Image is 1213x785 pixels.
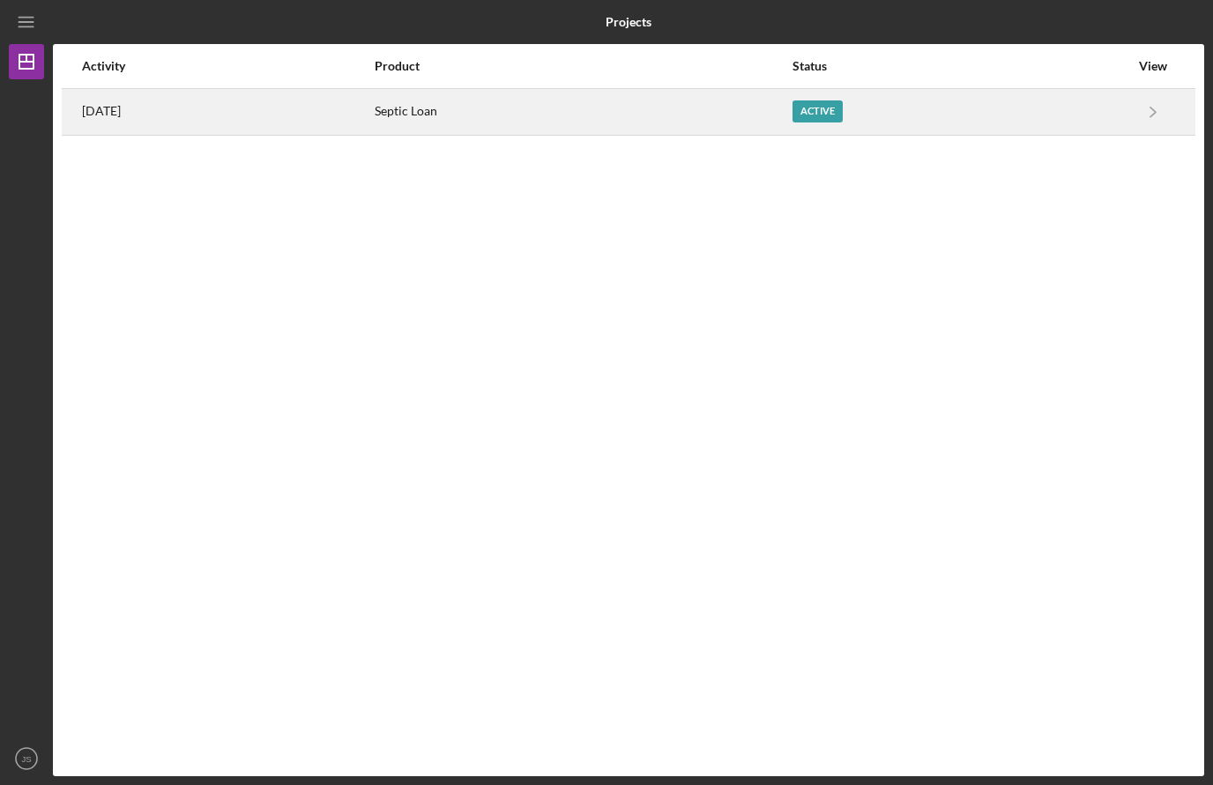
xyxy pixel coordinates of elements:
div: Product [375,59,792,73]
b: Projects [606,15,651,29]
button: JS [9,741,44,776]
text: JS [21,754,31,764]
div: Activity [82,59,373,73]
div: View [1131,59,1175,73]
div: Septic Loan [375,90,792,134]
div: Status [793,59,1129,73]
time: 2025-08-20 19:17 [82,104,121,118]
div: Active [793,100,843,122]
